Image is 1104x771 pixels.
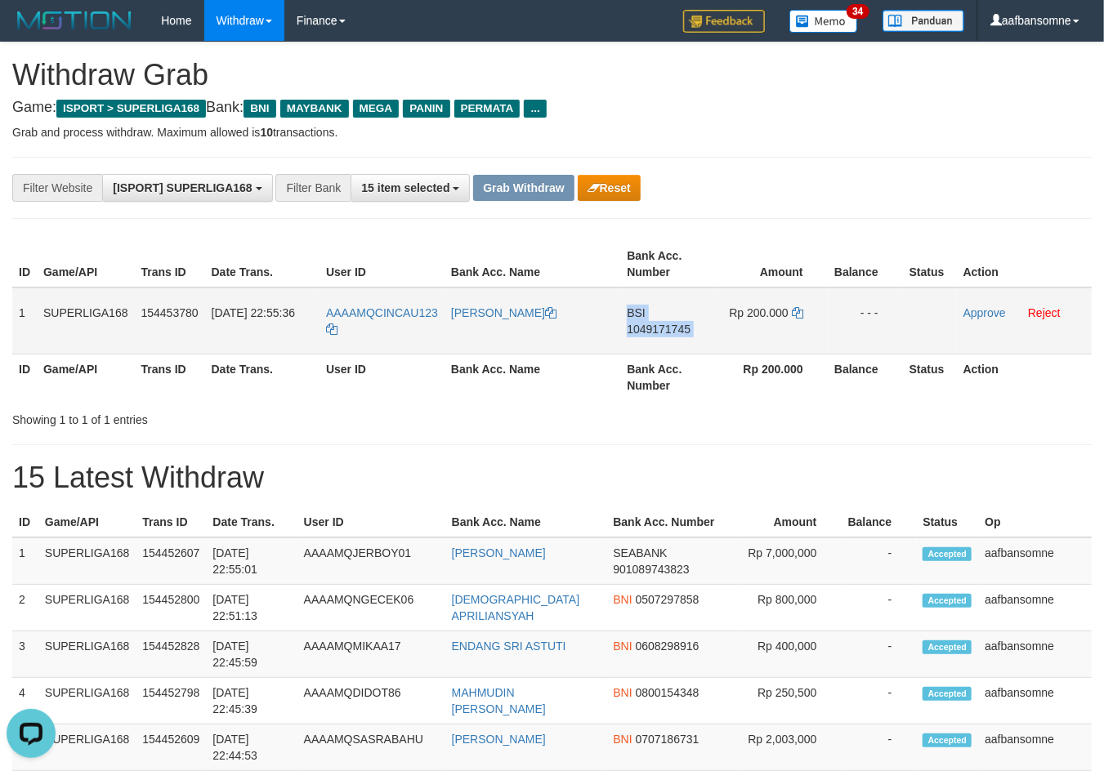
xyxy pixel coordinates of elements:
[452,593,580,622] a: [DEMOGRAPHIC_DATA] APRILIANSYAH
[12,100,1092,116] h4: Game: Bank:
[613,640,632,653] span: BNI
[38,724,136,771] td: SUPERLIGA168
[12,461,1092,494] h1: 15 Latest Withdraw
[206,631,297,678] td: [DATE] 22:45:59
[978,678,1092,724] td: aafbansomne
[715,241,828,287] th: Amount
[842,631,917,678] td: -
[326,306,438,319] span: AAAAMQCINCAU123
[206,507,297,537] th: Date Trans.
[923,687,972,701] span: Accepted
[38,537,136,585] td: SUPERLIGA168
[957,241,1092,287] th: Action
[205,354,320,400] th: Date Trans.
[792,306,803,319] a: Copy 200000 to clipboard
[56,100,206,118] span: ISPORT > SUPERLIGA168
[978,507,1092,537] th: Op
[842,537,917,585] td: -
[636,640,699,653] span: Copy 0608298916 to clipboard
[297,631,445,678] td: AAAAMQMIKAA17
[320,241,445,287] th: User ID
[297,507,445,537] th: User ID
[206,537,297,585] td: [DATE] 22:55:01
[842,724,917,771] td: -
[205,241,320,287] th: Date Trans.
[12,241,37,287] th: ID
[963,306,1006,319] a: Approve
[136,724,206,771] td: 154452609
[828,287,903,354] td: - - -
[136,537,206,585] td: 154452607
[12,405,448,428] div: Showing 1 to 1 of 1 entries
[452,686,546,715] a: MAHMUDIN [PERSON_NAME]
[403,100,449,118] span: PANIN
[524,100,546,118] span: ...
[136,631,206,678] td: 154452828
[739,724,841,771] td: Rp 2,003,000
[883,10,964,32] img: panduan.png
[627,306,646,319] span: BSI
[828,241,903,287] th: Balance
[739,585,841,631] td: Rp 800,000
[636,593,699,606] span: Copy 0507297858 to clipboard
[739,631,841,678] td: Rp 400,000
[297,724,445,771] td: AAAAMQSASRABAHU
[12,59,1092,91] h1: Withdraw Grab
[978,537,1092,585] td: aafbansomne
[847,4,869,19] span: 34
[636,733,699,746] span: Copy 0707186731 to clipboard
[683,10,765,33] img: Feedback.jpg
[297,537,445,585] td: AAAAMQJERBOY01
[828,354,903,400] th: Balance
[275,174,351,202] div: Filter Bank
[135,241,205,287] th: Trans ID
[842,585,917,631] td: -
[627,323,691,336] span: Copy 1049171745 to clipboard
[12,585,38,631] td: 2
[12,537,38,585] td: 1
[613,686,632,699] span: BNI
[102,174,272,202] button: [ISPORT] SUPERLIGA168
[454,100,521,118] span: PERMATA
[978,724,1092,771] td: aafbansomne
[135,354,205,400] th: Trans ID
[12,354,37,400] th: ID
[206,724,297,771] td: [DATE] 22:44:53
[903,241,957,287] th: Status
[452,546,546,559] a: [PERSON_NAME]
[12,507,38,537] th: ID
[578,175,641,201] button: Reset
[7,7,56,56] button: Open LiveChat chat widget
[923,640,972,654] span: Accepted
[729,306,788,319] span: Rp 200.000
[37,354,135,400] th: Game/API
[12,678,38,724] td: 4
[326,306,438,336] a: AAAAMQCINCAU123
[206,585,297,631] td: [DATE] 22:51:13
[297,585,445,631] td: AAAAMQNGECEK06
[12,287,37,354] td: 1
[923,547,972,561] span: Accepted
[739,537,841,585] td: Rp 7,000,000
[141,306,199,319] span: 154453780
[842,507,917,537] th: Balance
[206,678,297,724] td: [DATE] 22:45:39
[136,507,206,537] th: Trans ID
[12,124,1092,140] p: Grab and process withdraw. Maximum allowed is transactions.
[38,678,136,724] td: SUPERLIGA168
[620,241,715,287] th: Bank Acc. Number
[613,546,667,559] span: SEABANK
[136,585,206,631] td: 154452800
[244,100,275,118] span: BNI
[136,678,206,724] td: 154452798
[260,126,273,139] strong: 10
[613,593,632,606] span: BNI
[1028,306,1061,319] a: Reject
[37,241,135,287] th: Game/API
[12,631,38,678] td: 3
[212,306,295,319] span: [DATE] 22:55:36
[842,678,917,724] td: -
[620,354,715,400] th: Bank Acc. Number
[113,181,252,194] span: [ISPORT] SUPERLIGA168
[445,354,620,400] th: Bank Acc. Name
